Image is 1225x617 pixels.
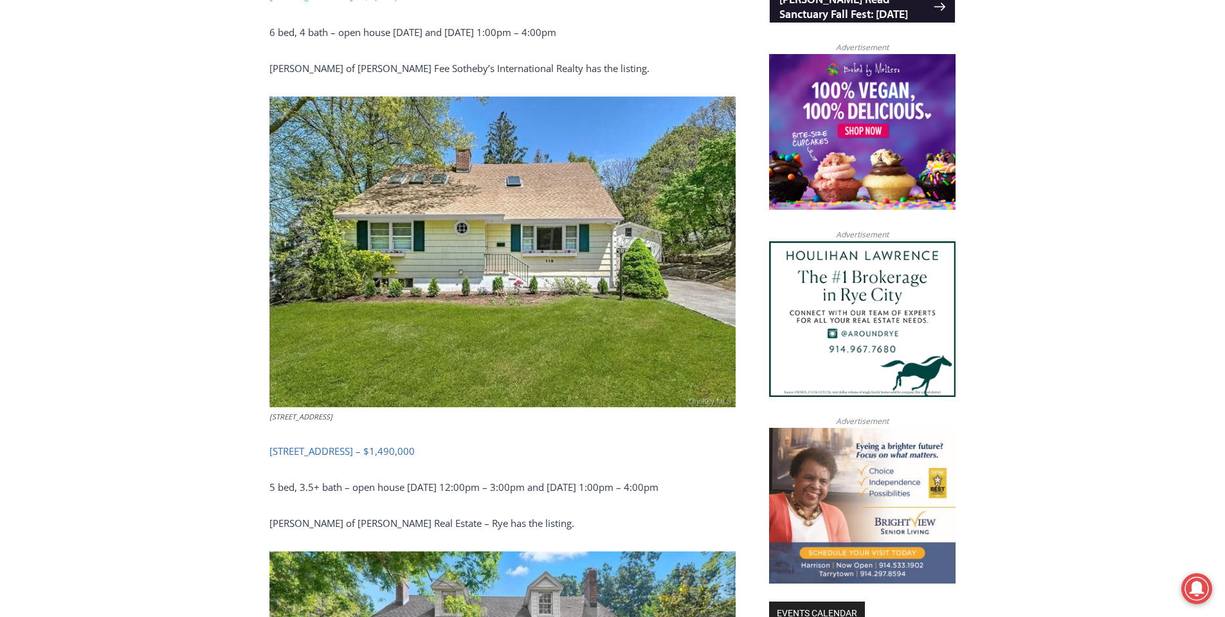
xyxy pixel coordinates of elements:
[823,415,902,427] span: Advertisement
[823,41,902,53] span: Advertisement
[309,125,623,160] a: Intern @ [DOMAIN_NAME]
[269,445,415,457] a: [STREET_ADDRESS] – $1,490,000
[823,228,902,241] span: Advertisement
[143,122,147,134] div: /
[269,97,736,408] img: 116 North Street, Rye
[769,241,956,397] img: Houlihan Lawrence The #1 Brokerage in Rye City
[134,122,140,134] div: 6
[325,1,608,125] div: Apply Now <> summer and RHS senior internships available
[269,411,736,423] figcaption: [STREET_ADDRESS]
[269,479,736,495] p: 5 bed, 3.5+ bath – open house [DATE] 12:00pm – 3:00pm and [DATE] 1:00pm – 4:00pm
[134,36,179,118] div: Two by Two Animal Haven & The Nature Company: The Wild World of Animals
[269,515,736,531] p: [PERSON_NAME] of [PERSON_NAME] Real Estate – Rye has the listing.
[10,129,165,159] h4: [PERSON_NAME] Read Sanctuary Fall Fest: [DATE]
[769,428,956,584] img: Brightview Senior Living
[269,60,736,76] p: [PERSON_NAME] of [PERSON_NAME] Fee Sotheby’s International Realty has the listing.
[1,128,186,160] a: [PERSON_NAME] Read Sanctuary Fall Fest: [DATE]
[269,24,736,40] p: 6 bed, 4 bath – open house [DATE] and [DATE] 1:00pm – 4:00pm
[150,122,156,134] div: 6
[336,128,596,157] span: Intern @ [DOMAIN_NAME]
[769,54,956,210] img: Baked by Melissa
